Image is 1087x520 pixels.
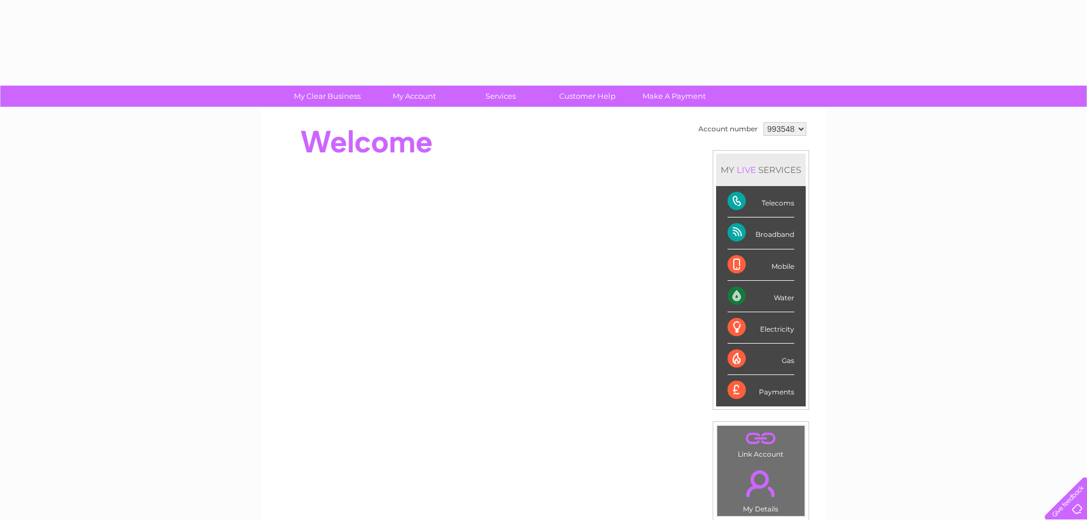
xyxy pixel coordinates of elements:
[720,463,802,503] a: .
[717,425,805,461] td: Link Account
[728,249,794,281] div: Mobile
[728,281,794,312] div: Water
[280,86,374,107] a: My Clear Business
[720,429,802,449] a: .
[627,86,721,107] a: Make A Payment
[728,375,794,406] div: Payments
[367,86,461,107] a: My Account
[717,461,805,517] td: My Details
[728,217,794,249] div: Broadband
[454,86,548,107] a: Services
[728,186,794,217] div: Telecoms
[716,154,806,186] div: MY SERVICES
[728,312,794,344] div: Electricity
[696,119,761,139] td: Account number
[540,86,635,107] a: Customer Help
[734,164,758,175] div: LIVE
[728,344,794,375] div: Gas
